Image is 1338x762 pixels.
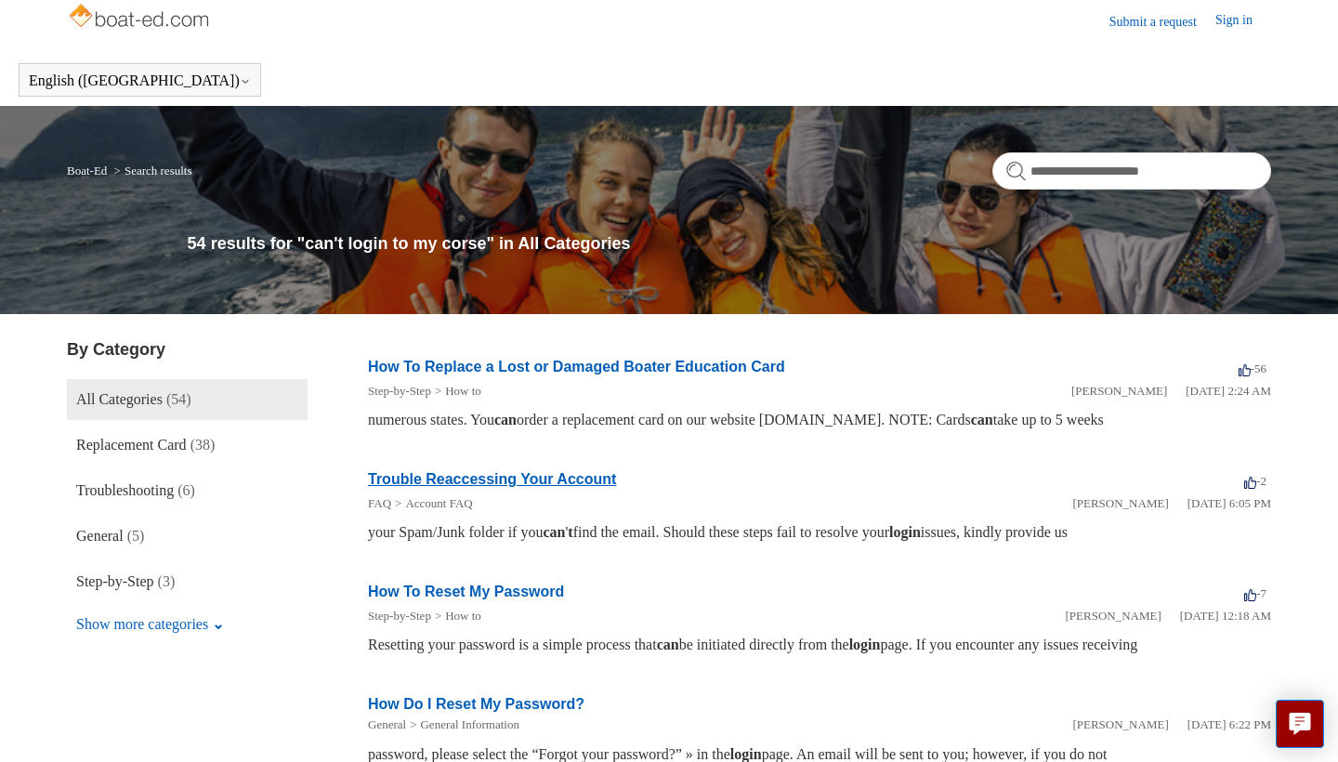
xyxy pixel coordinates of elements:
li: Step-by-Step [368,607,431,625]
li: FAQ [368,494,391,513]
a: Replacement Card (38) [67,425,308,466]
a: Account FAQ [405,496,472,510]
span: All Categories [76,391,163,407]
a: General Information [420,717,518,731]
a: How to [445,384,481,398]
li: General Information [406,716,519,734]
div: numerous states. You order a replacement card on our website [DOMAIN_NAME]. NOTE: Cards take up t... [368,409,1271,431]
a: Step-by-Step [368,384,431,398]
div: your Spam/Junk folder if you ' find the email. Should these steps fail to resolve your issues, ki... [368,521,1271,544]
em: login [730,746,762,762]
em: t [568,524,572,540]
a: How To Reset My Password [368,584,564,599]
div: Resetting your password is a simple process that be initiated directly from the page. If you enco... [368,634,1271,656]
time: 03/11/2022, 02:24 [1186,384,1271,398]
span: (6) [177,482,195,498]
em: login [889,524,921,540]
span: Step-by-Step [76,573,154,589]
span: -56 [1239,361,1266,375]
span: (38) [190,437,216,453]
a: Step-by-Step (3) [67,561,308,602]
a: Submit a request [1109,12,1215,32]
li: How to [431,607,481,625]
em: can [971,412,993,427]
span: Replacement Card [76,437,187,453]
li: Step-by-Step [368,382,431,401]
li: Search results [111,164,192,177]
time: 01/05/2024, 18:05 [1187,496,1271,510]
button: Live chat [1276,700,1324,748]
a: FAQ [368,496,391,510]
span: General [76,528,124,544]
a: How To Replace a Lost or Damaged Boater Education Card [368,359,785,374]
li: General [368,716,406,734]
li: Account FAQ [391,494,473,513]
li: [PERSON_NAME] [1065,607,1161,625]
em: can [543,524,565,540]
span: (5) [127,528,145,544]
span: -2 [1244,474,1266,488]
time: 01/05/2024, 18:22 [1187,717,1271,731]
a: Boat-Ed [67,164,107,177]
li: [PERSON_NAME] [1071,382,1167,401]
a: Troubleshooting (6) [67,470,308,511]
h1: 54 results for "can't login to my corse" in All Categories [188,231,1271,256]
a: All Categories (54) [67,379,308,420]
a: How Do I Reset My Password? [368,696,584,712]
em: can [494,412,517,427]
a: General (5) [67,516,308,557]
li: [PERSON_NAME] [1072,494,1168,513]
li: [PERSON_NAME] [1072,716,1168,734]
button: English ([GEOGRAPHIC_DATA]) [29,72,251,89]
button: Show more categories [67,607,233,642]
input: Search [992,152,1271,190]
a: Step-by-Step [368,609,431,623]
em: login [849,637,881,652]
a: Sign in [1215,10,1271,33]
a: General [368,717,406,731]
h3: By Category [67,337,308,362]
span: (3) [158,573,176,589]
li: How to [431,382,481,401]
a: How to [445,609,481,623]
li: Boat-Ed [67,164,111,177]
span: -7 [1244,586,1266,600]
a: Trouble Reaccessing Your Account [368,471,616,487]
time: 03/14/2022, 00:18 [1180,609,1271,623]
span: (54) [166,391,191,407]
em: can [657,637,679,652]
span: Troubleshooting [76,482,174,498]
